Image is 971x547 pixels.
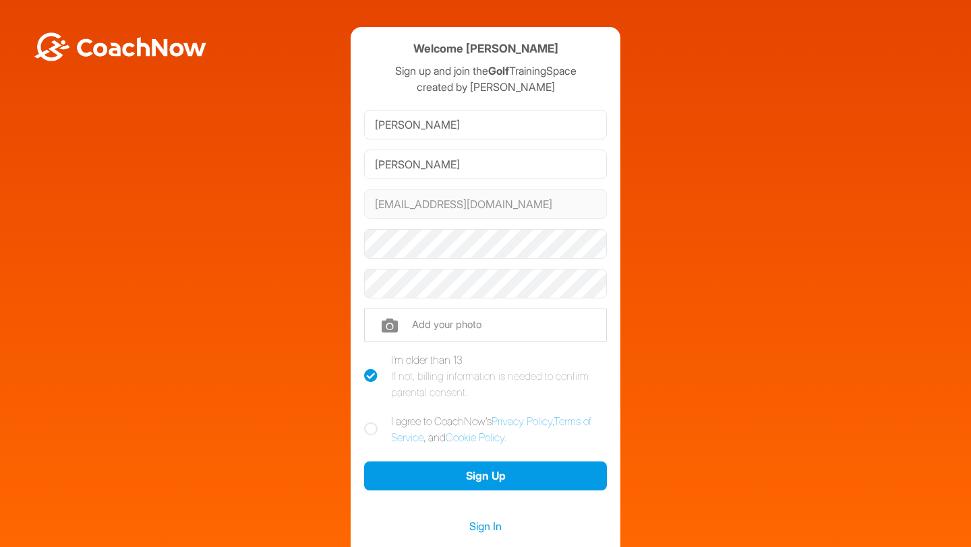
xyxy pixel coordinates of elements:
input: First Name [364,110,607,139]
p: Sign up and join the TrainingSpace [364,63,607,79]
input: Email [364,189,607,219]
a: Terms of Service [391,414,591,444]
button: Sign Up [364,461,607,490]
a: Cookie Policy [446,430,504,444]
h4: Welcome [PERSON_NAME] [413,40,558,57]
img: BwLJSsUCoWCh5upNqxVrqldRgqLPVwmV24tXu5FoVAoFEpwwqQ3VIfuoInZCoVCoTD4vwADAC3ZFMkVEQFDAAAAAElFTkSuQmCC [32,32,208,61]
div: If not, billing information is needed to confirm parental consent. [391,368,607,400]
strong: Golf [488,64,509,77]
label: I agree to CoachNow's , , and . [364,413,607,445]
a: Privacy Policy [492,414,552,428]
input: Last Name [364,150,607,179]
div: I'm older than 13 [391,352,607,400]
a: Sign In [364,517,607,535]
p: created by [PERSON_NAME] [364,79,607,95]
